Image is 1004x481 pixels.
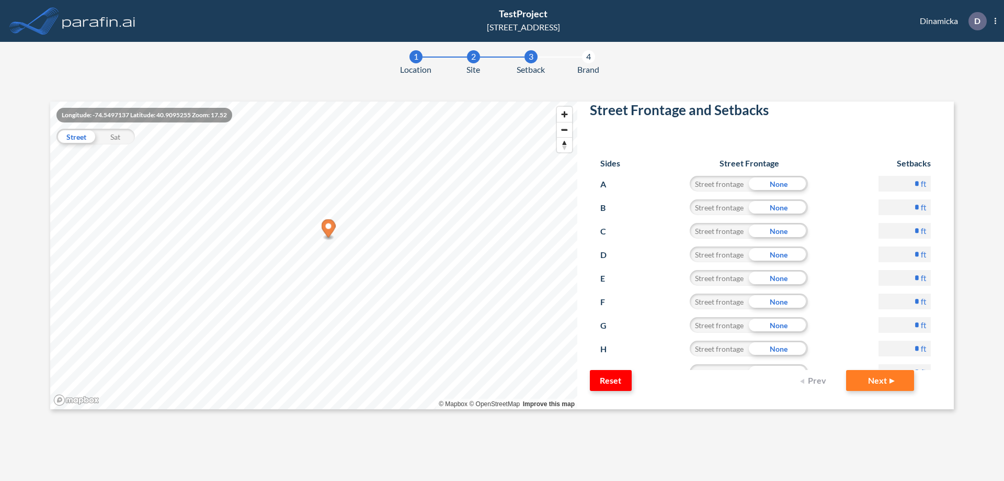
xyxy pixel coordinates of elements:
[749,270,808,286] div: None
[690,270,749,286] div: Street frontage
[749,176,808,192] div: None
[600,294,620,310] p: F
[690,176,749,192] div: Street frontage
[600,223,620,240] p: C
[921,296,927,307] label: ft
[690,294,749,309] div: Street frontage
[56,129,96,144] div: Street
[921,320,927,330] label: ft
[921,226,927,236] label: ft
[600,341,620,357] p: H
[600,199,620,216] p: B
[690,341,749,356] div: Street frontage
[878,158,931,168] h6: Setbacks
[557,138,572,152] span: Reset bearing to north
[557,107,572,122] button: Zoom in
[60,10,138,31] img: logo
[921,178,927,189] label: ft
[749,199,808,215] div: None
[524,50,538,63] div: 3
[974,16,980,26] p: D
[466,63,480,76] span: Site
[690,223,749,239] div: Street frontage
[690,247,749,262] div: Street frontage
[439,400,467,408] a: Mapbox
[921,202,927,212] label: ft
[690,317,749,333] div: Street frontage
[409,50,423,63] div: 1
[590,370,632,391] button: Reset
[904,12,996,30] div: Dinamicka
[582,50,595,63] div: 4
[50,102,577,409] canvas: Map
[600,270,620,287] p: E
[557,137,572,152] button: Reset bearing to north
[557,122,572,137] button: Zoom out
[600,176,620,193] p: A
[56,108,232,122] div: Longitude: -74.5497137 Latitude: 40.9095255 Zoom: 17.52
[600,158,620,168] h6: Sides
[794,370,836,391] button: Prev
[921,273,927,283] label: ft
[400,63,431,76] span: Location
[921,367,927,377] label: ft
[487,21,560,33] div: [STREET_ADDRESS]
[690,364,749,380] div: Street frontage
[96,129,135,144] div: Sat
[523,400,575,408] a: Improve this map
[600,364,620,381] p: I
[600,317,620,334] p: G
[680,158,818,168] h6: Street Frontage
[846,370,914,391] button: Next
[467,50,480,63] div: 2
[749,294,808,309] div: None
[517,63,545,76] span: Setback
[53,394,99,406] a: Mapbox homepage
[600,247,620,263] p: D
[322,219,336,241] div: Map marker
[921,249,927,260] label: ft
[499,8,547,19] span: TestProject
[749,247,808,262] div: None
[590,102,941,122] h2: Street Frontage and Setbacks
[749,317,808,333] div: None
[921,343,927,354] label: ft
[469,400,520,408] a: OpenStreetMap
[749,223,808,239] div: None
[577,63,599,76] span: Brand
[690,199,749,215] div: Street frontage
[749,364,808,380] div: None
[749,341,808,356] div: None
